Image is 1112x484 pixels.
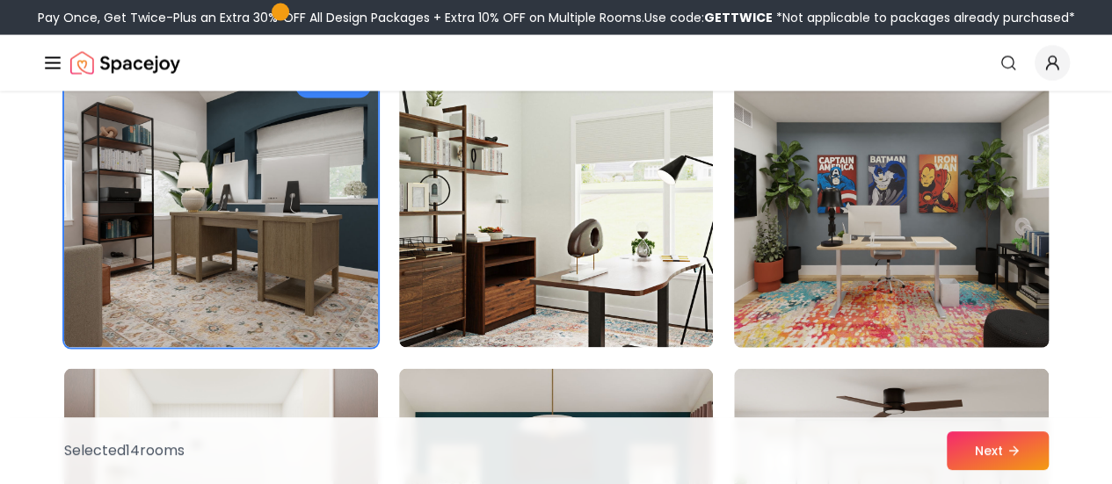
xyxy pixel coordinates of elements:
button: Next [947,431,1049,470]
img: Room room-51 [726,60,1056,355]
span: Use code: [644,9,773,26]
a: Spacejoy [70,46,180,81]
img: Room room-50 [399,67,713,348]
b: GETTWICE [704,9,773,26]
nav: Global [42,35,1070,91]
img: Room room-49 [64,67,378,348]
div: Pay Once, Get Twice-Plus an Extra 30% OFF All Design Packages + Extra 10% OFF on Multiple Rooms. [38,9,1075,26]
img: Spacejoy Logo [70,46,180,81]
span: *Not applicable to packages already purchased* [773,9,1075,26]
p: Selected 14 room s [64,440,185,461]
